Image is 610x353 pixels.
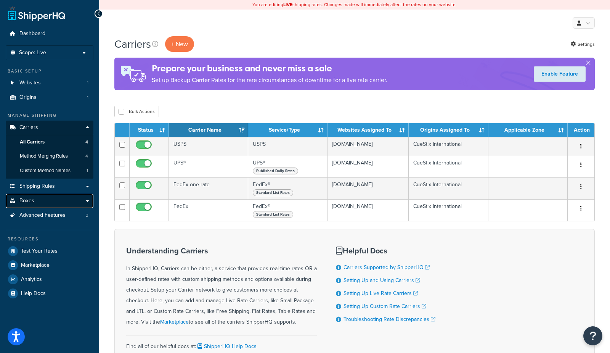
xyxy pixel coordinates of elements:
span: Marketplace [21,262,50,269]
a: Origins 1 [6,90,93,105]
a: Carriers Supported by ShipperHQ [344,263,430,271]
li: Origins [6,90,93,105]
h3: Understanding Carriers [126,247,317,255]
span: 4 [85,139,88,145]
div: Basic Setup [6,68,93,74]
span: Method Merging Rules [20,153,68,160]
button: Bulk Actions [114,106,159,117]
a: Custom Method Names 1 [6,164,93,178]
a: Shipping Rules [6,179,93,193]
a: All Carriers 4 [6,135,93,149]
th: Applicable Zone: activate to sort column ascending [488,123,568,137]
td: [DOMAIN_NAME] [327,177,409,199]
span: Advanced Features [19,212,66,219]
a: Advanced Features 3 [6,208,93,222]
span: Scope: Live [19,50,46,56]
th: Websites Assigned To: activate to sort column ascending [327,123,409,137]
td: USPS [169,137,248,156]
a: Websites 1 [6,76,93,90]
a: Help Docs [6,287,93,300]
th: Status: activate to sort column ascending [130,123,169,137]
span: Standard List Rates [253,189,293,196]
a: Settings [571,39,595,50]
th: Action [568,123,594,137]
img: ad-rules-rateshop-fe6ec290ccb7230408bd80ed9643f0289d75e0ffd9eb532fc0e269fcd187b520.png [114,58,152,90]
td: FedEx® [248,177,327,199]
td: [DOMAIN_NAME] [327,137,409,156]
span: 1 [87,168,88,174]
td: FedEx one rate [169,177,248,199]
b: LIVE [283,1,292,8]
a: Carriers [6,121,93,135]
td: FedEx® [248,199,327,221]
a: Troubleshooting Rate Discrepancies [344,315,435,323]
span: 1 [87,80,88,86]
h1: Carriers [114,37,151,52]
a: Marketplace [160,318,189,326]
li: Method Merging Rules [6,149,93,163]
span: Origins [19,94,37,101]
div: Resources [6,236,93,242]
span: Websites [19,80,41,86]
td: CueStix International [409,156,488,177]
span: Standard List Rates [253,211,293,218]
span: All Carriers [20,139,45,145]
td: UPS® [248,156,327,177]
li: Websites [6,76,93,90]
span: Carriers [19,124,38,131]
a: Setting Up Live Rate Carriers [344,289,418,297]
a: Analytics [6,272,93,286]
li: Carriers [6,121,93,179]
a: ShipperHQ Help Docs [196,342,257,350]
span: Custom Method Names [20,168,71,174]
span: Shipping Rules [19,183,55,190]
a: ShipperHQ Home [8,6,65,21]
a: Enable Feature [534,66,586,82]
a: Dashboard [6,27,93,41]
span: 1 [87,94,88,101]
span: Published Daily Rates [253,168,298,174]
div: Find all of our helpful docs at: [126,335,317,352]
div: Manage Shipping [6,112,93,119]
th: Carrier Name: activate to sort column ascending [169,123,248,137]
td: CueStix International [409,199,488,221]
a: Marketplace [6,258,93,272]
span: Analytics [21,276,42,283]
td: [DOMAIN_NAME] [327,156,409,177]
span: Help Docs [21,290,46,297]
span: Test Your Rates [21,248,58,255]
th: Origins Assigned To: activate to sort column ascending [409,123,488,137]
li: Custom Method Names [6,164,93,178]
td: [DOMAIN_NAME] [327,199,409,221]
a: Boxes [6,194,93,208]
th: Service/Type: activate to sort column ascending [248,123,327,137]
td: CueStix International [409,177,488,199]
button: + New [165,36,194,52]
a: Test Your Rates [6,244,93,258]
h4: Prepare your business and never miss a sale [152,62,387,75]
span: 4 [85,153,88,160]
td: UPS® [169,156,248,177]
td: CueStix International [409,137,488,156]
span: 3 [86,212,88,219]
h3: Helpful Docs [336,247,435,255]
li: All Carriers [6,135,93,149]
a: Method Merging Rules 4 [6,149,93,163]
span: Dashboard [19,31,45,37]
button: Open Resource Center [583,326,602,345]
p: Set up Backup Carrier Rates for the rare circumstances of downtime for a live rate carrier. [152,75,387,85]
span: Boxes [19,198,34,204]
div: In ShipperHQ, Carriers can be either, a service that provides real-time rates OR a user-defined r... [126,247,317,327]
a: Setting Up Custom Rate Carriers [344,302,426,310]
li: Advanced Features [6,208,93,222]
td: FedEx [169,199,248,221]
a: Setting Up and Using Carriers [344,276,420,284]
td: USPS [248,137,327,156]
